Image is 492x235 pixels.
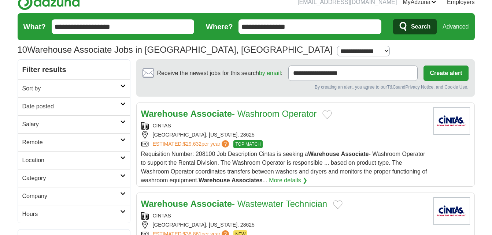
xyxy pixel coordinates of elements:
h2: Salary [22,120,120,129]
strong: Associate [190,109,232,119]
img: Cintas logo [433,107,470,135]
label: What? [23,21,46,32]
strong: Associate [190,199,232,209]
strong: Warehouse [141,199,188,209]
h2: Location [22,156,120,165]
a: More details ❯ [269,176,307,185]
h2: Date posted [22,102,120,111]
button: Search [393,19,437,34]
strong: Associate [341,151,369,157]
h2: Hours [22,210,120,219]
a: Hours [18,205,130,223]
a: Location [18,151,130,169]
a: ESTIMATED:$29,632per year? [153,140,231,148]
span: Receive the newest jobs for this search : [157,69,282,78]
h2: Category [22,174,120,183]
h1: Warehouse Associate Jobs in [GEOGRAPHIC_DATA], [GEOGRAPHIC_DATA] [18,45,333,55]
label: Where? [206,21,233,32]
a: CINTAS [153,123,171,128]
span: Search [411,19,430,34]
strong: Warehouse [141,109,188,119]
div: [GEOGRAPHIC_DATA], [US_STATE], 28625 [141,131,428,139]
a: Sort by [18,79,130,97]
strong: Warehouse [199,177,230,183]
a: Warehouse Associate- Washroom Operator [141,109,317,119]
a: by email [259,70,281,76]
img: Cintas logo [433,197,470,225]
a: Advanced [443,19,469,34]
span: $29,632 [183,141,201,147]
strong: Associates [232,177,263,183]
button: Add to favorite jobs [333,200,343,209]
div: By creating an alert, you agree to our and , and Cookie Use. [143,84,469,90]
a: Warehouse Associate- Wastewater Technician [141,199,328,209]
a: Privacy Notice [405,85,433,90]
a: Date posted [18,97,130,115]
span: 10 [18,43,27,56]
h2: Filter results [18,60,130,79]
a: Remote [18,133,130,151]
h2: Sort by [22,84,120,93]
div: [GEOGRAPHIC_DATA], [US_STATE], 28625 [141,221,428,229]
span: Requisition Number: 208100 Job Description Cintas is seeking a - Washroom Operator to support the... [141,151,427,183]
h2: Company [22,192,120,201]
button: Create alert [423,66,468,81]
a: Salary [18,115,130,133]
a: T&Cs [387,85,398,90]
strong: Warehouse [308,151,340,157]
button: Add to favorite jobs [322,110,332,119]
a: CINTAS [153,213,171,219]
span: ? [222,140,229,148]
span: TOP MATCH [233,140,262,148]
h2: Remote [22,138,120,147]
a: Category [18,169,130,187]
a: Company [18,187,130,205]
